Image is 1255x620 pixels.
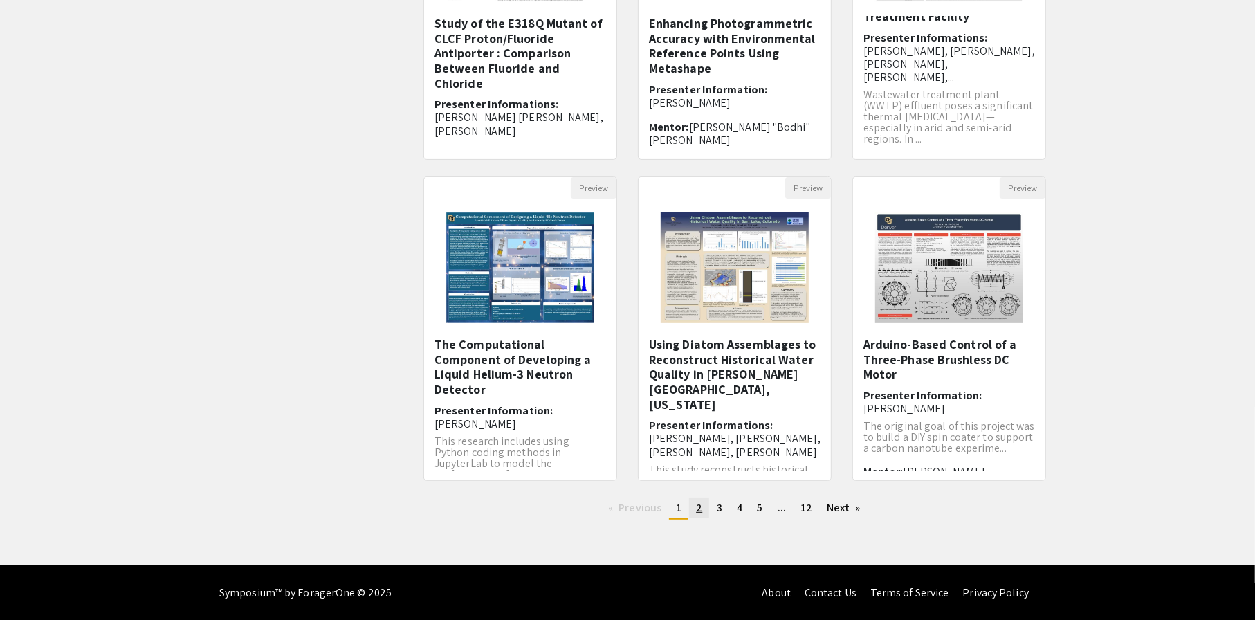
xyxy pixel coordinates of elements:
span: ... [778,500,786,515]
h6: Presenter Information: [434,404,606,430]
span: This study reconstructs historical water quality trend... [649,462,808,488]
span: [PERSON_NAME] [PERSON_NAME], [PERSON_NAME] [434,110,603,138]
img: <p>The Computational Component of Developing a Liquid Helium-3 Neutron Detector</p> [432,199,607,337]
h6: Presenter Informations: [434,98,606,138]
div: Open Presentation <p>Arduino-Based Control of a Three-Phase Brushless DC Motor</p> [852,176,1046,481]
span: Mentor: [863,464,904,479]
span: 2 [696,500,702,515]
span: Mentor: [649,120,689,134]
a: Terms of Service [870,585,949,600]
h5: Study of the E318Q Mutant of CLCF Proton/Fluoride Antiporter : Comparison Between Fluoride and Ch... [434,16,606,91]
span: [PERSON_NAME] [904,464,985,479]
a: Contact Us [805,585,856,600]
div: Open Presentation <p>The Computational Component of Developing a Liquid Helium-3 Neutron Detector... [423,176,617,481]
a: About [762,585,791,600]
a: Next page [820,498,868,518]
span: Mentor: [434,148,475,163]
h6: Presenter Information: [863,389,1035,415]
span: Previous [619,500,661,515]
span: 12 [800,500,812,515]
h5: Enhancing Photogrammetric Accuracy with Environmental Reference Points Using Metashape [649,16,821,75]
h5: Using Diatom Assemblages to Reconstruct Historical Water Quality in [PERSON_NAME][GEOGRAPHIC_DATA... [649,337,821,412]
span: 4 [738,500,743,515]
button: Preview [785,177,831,199]
h5: Arduino-Based Control of a Three-Phase Brushless DC Motor [863,337,1035,382]
span: [PERSON_NAME], [PERSON_NAME], [PERSON_NAME], [PERSON_NAME] [649,431,821,459]
span: 5 [758,500,763,515]
ul: Pagination [423,498,1046,520]
img: <p>Arduino-Based Control of a Three-Phase Brushless DC Motor</p> [861,199,1036,337]
a: Privacy Policy [963,585,1029,600]
img: <p>Using Diatom Assemblages to Reconstruct Historical Water Quality in Barr Lake, Colorado</p> [647,199,822,337]
p: Wastewater treatment plant (WWTP) effluent poses a significant thermal [MEDICAL_DATA]— especially... [863,89,1035,145]
span: 1 [676,500,681,515]
span: [PERSON_NAME], [PERSON_NAME], [PERSON_NAME], [PERSON_NAME],... [863,44,1035,84]
span: [PERSON_NAME] [434,417,516,431]
div: Open Presentation <p>Using Diatom Assemblages to Reconstruct Historical Water Quality in Barr Lak... [638,176,832,481]
h6: Presenter Informations: [649,419,821,459]
span: [PERSON_NAME] [649,95,731,110]
h6: Presenter Informations: [863,31,1035,84]
p: The original goal of this project was to build a DIY spin coater to support a carbon nanotube exp... [863,421,1035,454]
span: 3 [717,500,722,515]
button: Preview [571,177,616,199]
h5: The Computational Component of Developing a Liquid Helium-3 Neutron Detector [434,337,606,396]
button: Preview [1000,177,1045,199]
span: This research includes using Python coding methods in JupyterLab to model the performance of... [434,434,569,482]
span: [PERSON_NAME] "Bodhi" [PERSON_NAME] [649,120,810,147]
h6: Presenter Information: [649,83,821,109]
span: [PERSON_NAME] [863,401,945,416]
iframe: Chat [10,558,59,610]
span: [PERSON_NAME] [475,148,556,163]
